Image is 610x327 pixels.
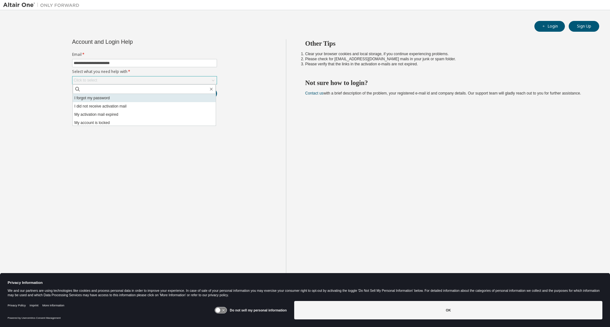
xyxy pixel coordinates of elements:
div: Account and Login Help [72,39,188,44]
li: Please verify that the links in the activation e-mails are not expired. [305,62,588,67]
div: Click to select [74,78,97,83]
span: with a brief description of the problem, your registered e-mail id and company details. Our suppo... [305,91,581,95]
li: I forgot my password [73,94,216,102]
label: Select what you need help with [72,69,217,74]
li: Clear your browser cookies and local storage, if you continue experiencing problems. [305,51,588,56]
div: Click to select [72,76,217,84]
li: Please check for [EMAIL_ADDRESS][DOMAIN_NAME] mails in your junk or spam folder. [305,56,588,62]
a: Contact us [305,91,323,95]
button: Sign Up [569,21,599,32]
h2: Not sure how to login? [305,79,588,87]
h2: Other Tips [305,39,588,48]
label: Email [72,52,217,57]
button: Login [534,21,565,32]
img: Altair One [3,2,83,8]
